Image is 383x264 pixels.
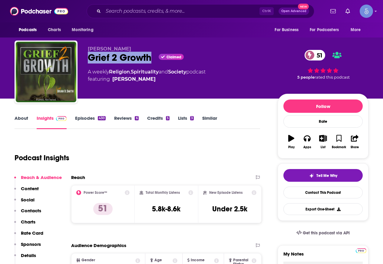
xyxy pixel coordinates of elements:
[347,131,363,153] button: Share
[283,187,363,198] a: Contact This Podcast
[283,169,363,182] button: tell me why sparkleTell Me Why
[10,5,68,17] img: Podchaser - Follow, Share and Rate Podcasts
[281,10,306,13] span: Open Advanced
[84,191,107,195] h2: Power Score™
[14,197,35,208] button: Social
[259,7,274,15] span: Ctrl K
[202,115,217,129] a: Similar
[331,131,347,153] button: Bookmark
[21,219,35,225] p: Charts
[270,24,306,36] button: open menu
[48,26,61,34] span: Charts
[87,4,314,18] div: Search podcasts, credits, & more...
[21,208,41,213] p: Contacts
[112,76,156,83] a: Brian D. Smith
[360,5,373,18] span: Logged in as Spiral5-G1
[283,203,363,215] button: Export One-Sheet
[44,24,64,36] a: Charts
[72,26,93,34] span: Monitoring
[328,6,338,16] a: Show notifications dropdown
[21,241,41,247] p: Sponsors
[15,153,69,162] h1: Podcast Insights
[21,174,62,180] p: Reach & Audience
[360,5,373,18] button: Show profile menu
[283,131,299,153] button: Play
[298,4,309,9] span: New
[283,115,363,128] div: Rate
[346,24,368,36] button: open menu
[351,145,359,149] div: Share
[309,173,314,178] img: tell me why sparkle
[343,6,352,16] a: Show notifications dropdown
[71,174,85,180] h2: Reach
[292,226,355,240] a: Get this podcast via API
[168,69,186,75] a: Society
[19,26,37,34] span: Podcasts
[159,69,168,75] span: and
[297,75,315,80] span: 5 people
[16,42,76,102] img: Grief 2 Growth
[81,258,95,262] span: Gender
[98,116,106,120] div: 430
[15,115,28,129] a: About
[103,6,259,16] input: Search podcasts, credits, & more...
[14,241,41,253] button: Sponsors
[68,24,101,36] button: open menu
[190,116,194,120] div: 3
[279,8,309,15] button: Open AdvancedNew
[167,56,181,59] span: Claimed
[88,76,206,83] span: featuring
[288,145,295,149] div: Play
[71,243,126,248] h2: Audience Demographics
[21,186,39,191] p: Content
[93,203,113,215] p: 51
[332,145,346,149] div: Bookmark
[351,26,361,34] span: More
[14,186,39,197] button: Content
[152,204,180,213] h3: 5.8k-8.6k
[316,173,337,178] span: Tell Me Why
[14,253,36,264] button: Details
[278,46,368,83] div: 51 5 peoplerated this podcast
[310,26,339,34] span: For Podcasters
[191,258,205,262] span: Income
[166,116,170,120] div: 5
[21,230,43,236] p: Rate Card
[146,191,180,195] h2: Total Monthly Listens
[14,208,41,219] button: Contacts
[299,131,315,153] button: Apps
[360,5,373,18] img: User Profile
[311,50,325,60] span: 51
[147,115,170,129] a: Credits5
[15,24,45,36] button: open menu
[315,75,350,80] span: rated this podcast
[131,69,159,75] a: Spirituality
[75,115,106,129] a: Episodes430
[283,99,363,113] button: Follow
[154,258,162,262] span: Age
[356,248,366,253] img: Podchaser Pro
[21,197,35,203] p: Social
[275,26,299,34] span: For Business
[56,116,67,121] img: Podchaser Pro
[178,115,194,129] a: Lists3
[283,251,363,262] label: My Notes
[14,174,62,186] button: Reach & Audience
[315,131,331,153] button: List
[114,115,138,129] a: Reviews6
[88,46,131,52] span: [PERSON_NAME]
[212,204,247,213] h3: Under 2.5k
[37,115,67,129] a: InsightsPodchaser Pro
[356,247,366,253] a: Pro website
[109,69,130,75] a: Religion
[135,116,138,120] div: 6
[321,145,325,149] div: List
[306,24,348,36] button: open menu
[130,69,131,75] span: ,
[303,230,350,236] span: Get this podcast via API
[303,145,311,149] div: Apps
[305,50,325,60] a: 51
[14,219,35,230] button: Charts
